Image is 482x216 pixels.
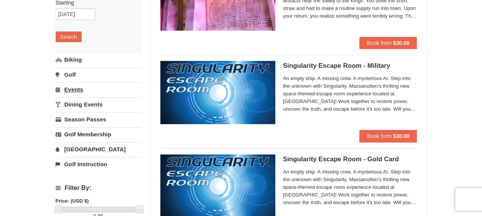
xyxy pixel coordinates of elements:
[56,157,141,171] a: Golf Instruction
[56,198,89,204] strong: Price: (USD $)
[283,75,417,113] span: An empty ship. A missing crew. A mysterious AI. Step into the unknown with Singularity, Massanutt...
[359,130,417,142] button: Book from $30.00
[56,31,82,42] button: Search
[56,142,141,156] a: [GEOGRAPHIC_DATA]
[283,168,417,206] span: An empty ship. A missing crew. A mysterious AI. Step into the unknown with Singularity, Massanutt...
[56,112,141,126] a: Season Passes
[56,52,141,67] a: Biking
[359,37,417,49] button: Book from $30.00
[283,62,417,70] h5: Singularity Escape Room - Military
[160,61,275,124] img: 6619913-520-2f5f5301.jpg
[283,155,417,163] h5: Singularity Escape Room - Gold Card
[56,82,141,97] a: Events
[56,67,141,82] a: Golf
[56,97,141,111] a: Dining Events
[367,40,392,46] span: Book from
[56,127,141,141] a: Golf Membership
[367,133,392,139] span: Book from
[393,133,410,139] strong: $30.00
[393,40,410,46] strong: $30.00
[56,185,141,191] h4: Filter By:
